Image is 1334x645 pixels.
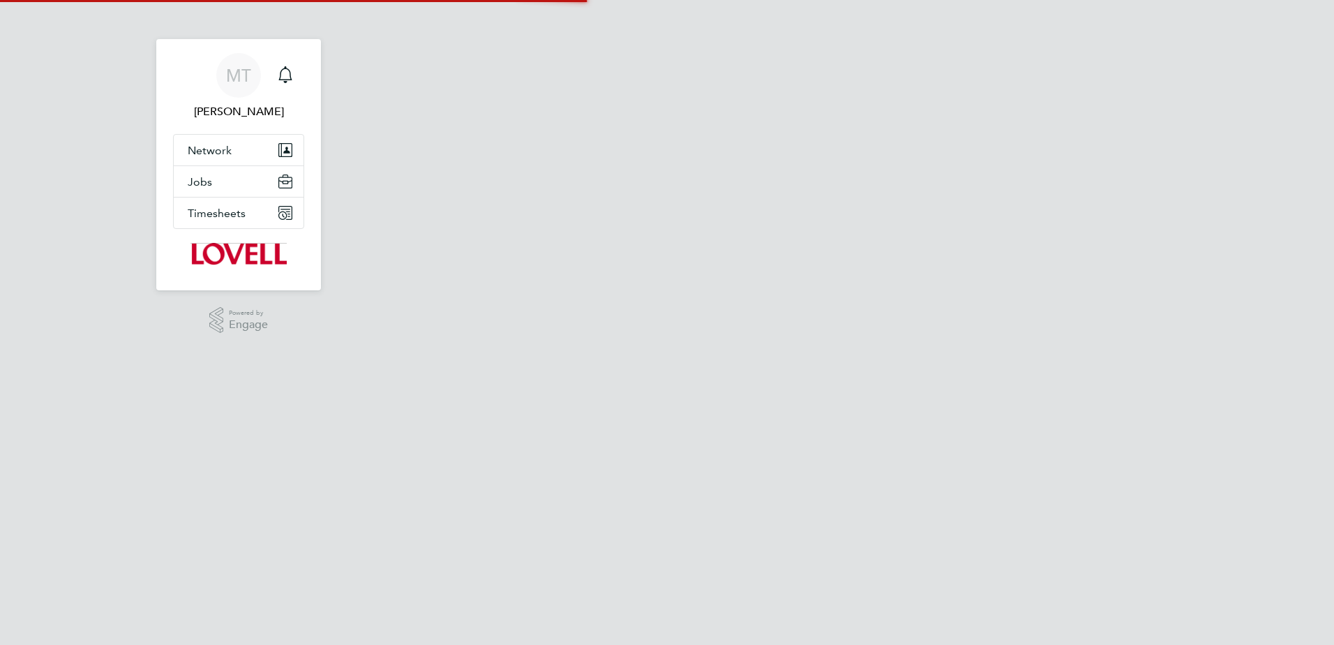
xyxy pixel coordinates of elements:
button: Jobs [174,166,303,197]
span: MT [226,66,251,84]
span: Timesheets [188,207,246,220]
span: Engage [229,319,268,331]
a: Powered byEngage [209,307,269,334]
span: Myles Tuddenham [173,103,304,120]
button: Network [174,135,303,165]
a: Go to home page [173,243,304,265]
a: MT[PERSON_NAME] [173,53,304,120]
img: lovell-logo-retina.png [190,243,286,265]
button: Timesheets [174,198,303,228]
span: Jobs [188,175,212,188]
nav: Main navigation [156,39,321,290]
span: Network [188,144,232,157]
span: Powered by [229,307,268,319]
